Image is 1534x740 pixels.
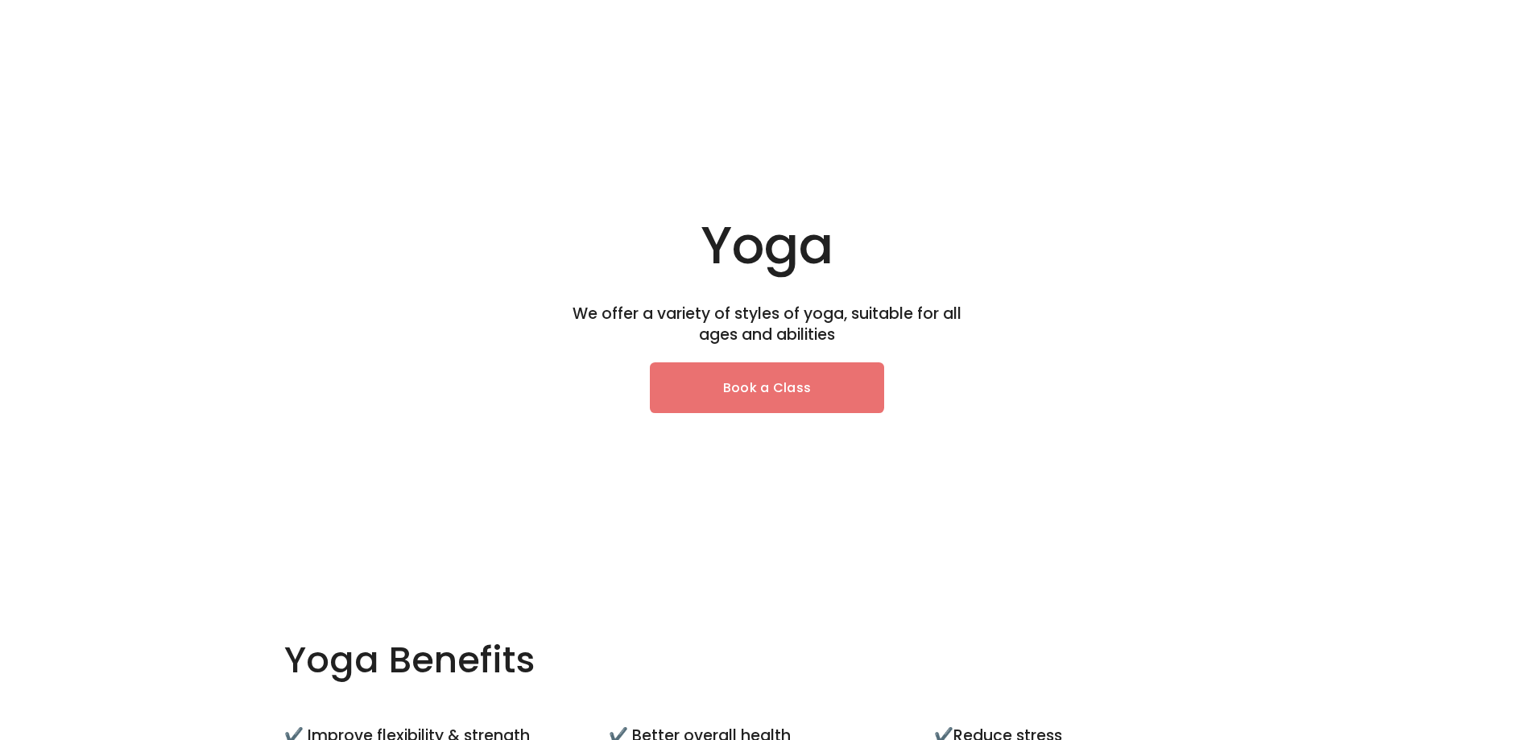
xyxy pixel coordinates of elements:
[650,362,885,413] a: Book a Class
[569,304,966,346] h4: We offer a variety of styles of yoga, suitable for all ages and abilities
[284,637,641,684] h2: Yoga Benefits
[406,214,1128,278] h1: Yoga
